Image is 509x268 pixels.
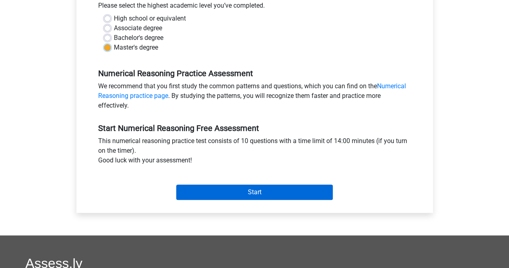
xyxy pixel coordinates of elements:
[114,23,162,33] label: Associate degree
[114,33,163,43] label: Bachelor's degree
[114,14,186,23] label: High school or equivalent
[92,81,417,114] div: We recommend that you first study the common patterns and questions, which you can find on the . ...
[98,69,411,78] h5: Numerical Reasoning Practice Assessment
[98,123,411,133] h5: Start Numerical Reasoning Free Assessment
[92,1,417,14] div: Please select the highest academic level you’ve completed.
[114,43,158,52] label: Master's degree
[92,136,417,168] div: This numerical reasoning practice test consists of 10 questions with a time limit of 14:00 minute...
[176,185,333,200] input: Start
